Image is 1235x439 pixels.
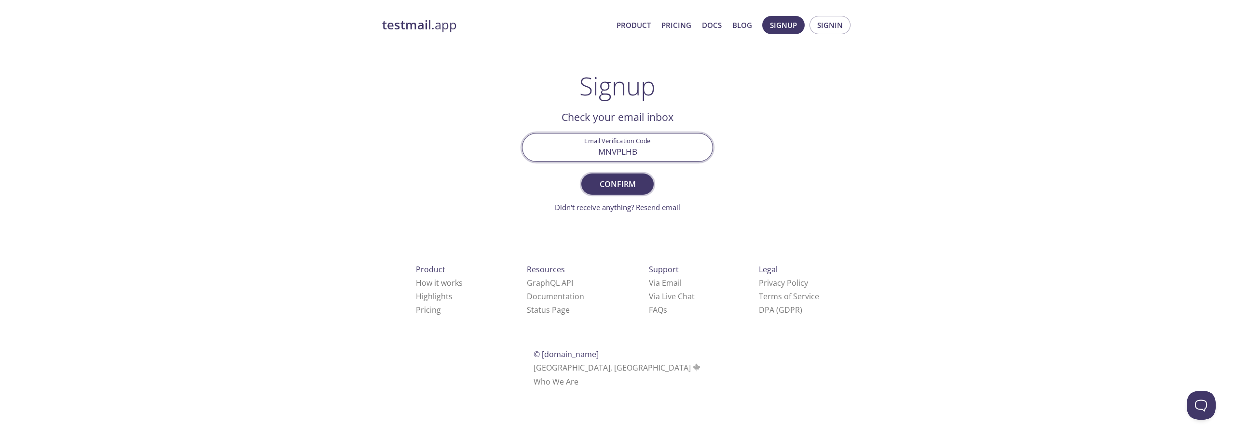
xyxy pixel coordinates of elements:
span: s [663,305,667,315]
a: How it works [416,278,463,288]
a: Who We Are [534,376,578,387]
span: Confirm [592,177,643,191]
a: testmail.app [382,17,609,33]
span: Resources [527,264,565,275]
span: Support [649,264,679,275]
strong: testmail [382,16,431,33]
span: © [DOMAIN_NAME] [534,349,599,359]
a: Via Live Chat [649,291,695,302]
iframe: Help Scout Beacon - Open [1187,391,1216,420]
button: Confirm [581,173,654,195]
a: Docs [702,19,722,31]
a: Status Page [527,305,570,315]
a: Via Email [649,278,682,288]
a: Pricing [416,305,441,315]
a: DPA (GDPR) [759,305,802,315]
a: Pricing [661,19,691,31]
a: Documentation [527,291,584,302]
a: Privacy Policy [759,278,808,288]
button: Signup [762,16,805,34]
span: [GEOGRAPHIC_DATA], [GEOGRAPHIC_DATA] [534,362,702,373]
button: Signin [810,16,851,34]
span: Product [416,264,445,275]
span: Legal [759,264,778,275]
h1: Signup [579,71,656,100]
span: Signup [770,19,797,31]
a: Didn't receive anything? Resend email [555,202,680,212]
a: FAQ [649,305,667,315]
a: Terms of Service [759,291,819,302]
a: Highlights [416,291,453,302]
h2: Check your email inbox [522,109,713,125]
span: Signin [817,19,843,31]
a: Product [617,19,651,31]
a: GraphQL API [527,278,573,288]
a: Blog [732,19,752,31]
